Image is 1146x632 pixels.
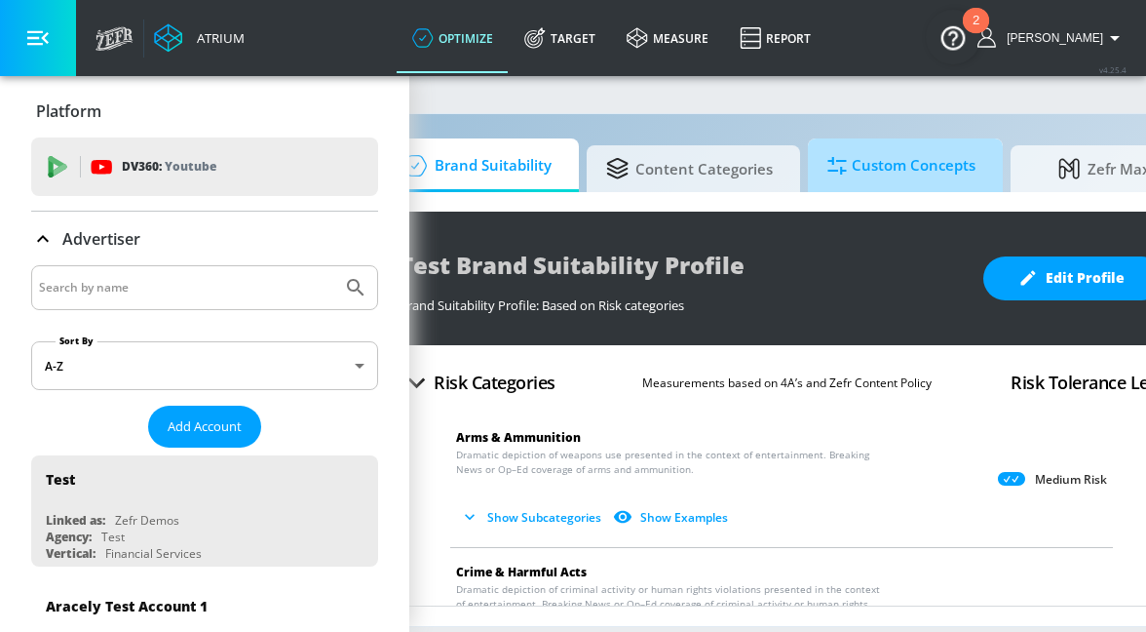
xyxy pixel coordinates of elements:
[31,455,378,567] div: TestLinked as:Zefr DemosAgency:TestVertical:Financial Services
[434,369,555,396] h4: Risk Categories
[101,529,125,545] div: Test
[39,275,334,300] input: Search by name
[31,84,378,138] div: Platform
[724,3,826,73] a: Report
[827,142,975,189] span: Custom Concepts
[46,470,75,489] div: Test
[606,145,773,192] span: Content Categories
[115,512,179,529] div: Zefr Demos
[400,287,964,314] div: Brand Suitability Profile: Based on Risk categories
[46,545,95,562] div: Vertical:
[148,406,261,448] button: Add Account
[165,156,216,177] p: Youtube
[397,3,509,73] a: optimize
[456,582,890,626] span: Dramatic depiction of criminal activity or human rights violations presented in the context of en...
[31,138,378,196] div: DV360: Youtube
[1035,472,1107,488] p: Medium Risk
[56,335,97,347] label: Sort By
[36,100,101,122] p: Platform
[168,415,242,438] span: Add Account
[509,3,611,73] a: Target
[973,20,979,46] div: 2
[105,545,202,562] div: Financial Services
[642,373,932,393] p: Measurements based on 4A’s and Zefr Content Policy
[154,23,245,53] a: Atrium
[456,564,587,580] span: Crime & Harmful Acts
[31,341,378,390] div: A-Z
[46,512,105,529] div: Linked as:
[396,142,552,189] span: Brand Suitability
[926,10,980,64] button: Open Resource Center, 2 new notifications
[46,529,92,545] div: Agency:
[609,501,736,533] button: Show Examples
[46,597,208,615] div: Aracely Test Account 1
[456,448,890,477] span: Dramatic depiction of weapons use presented in the context of entertainment. Breaking News or Op–...
[977,26,1127,50] button: [PERSON_NAME]
[456,501,609,533] button: Show Subcategories
[999,31,1103,45] span: login as: andres.hernandez@zefr.com
[611,3,724,73] a: measure
[456,429,581,446] span: Arms & Ammunition
[31,212,378,266] div: Advertiser
[392,360,563,406] button: Risk Categories
[122,156,216,178] p: DV360:
[189,29,245,47] div: Atrium
[1022,266,1125,291] span: Edit Profile
[1099,64,1127,75] span: v 4.25.4
[62,228,140,250] p: Advertiser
